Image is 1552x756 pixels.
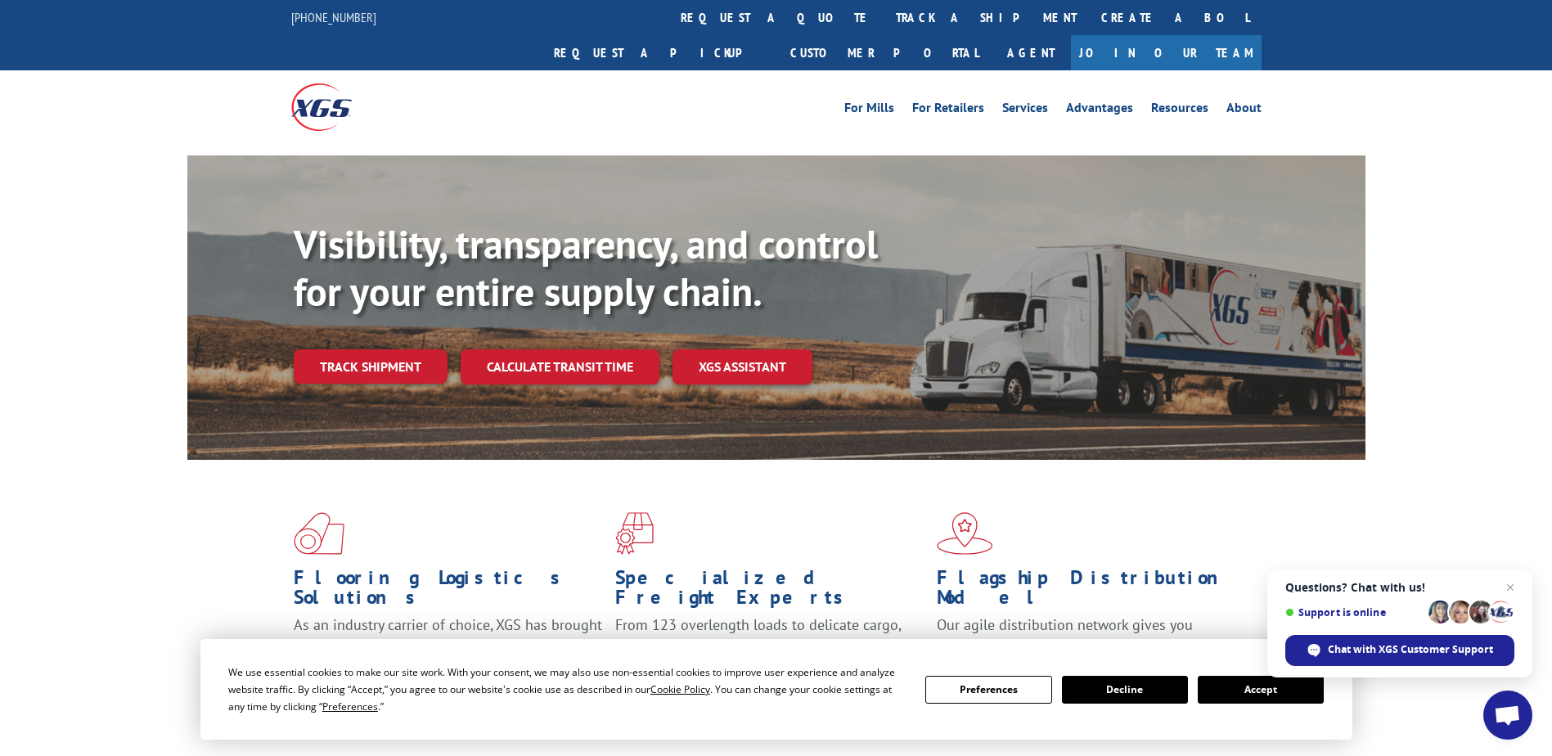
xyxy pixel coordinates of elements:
div: We use essential cookies to make our site work. With your consent, we may also use non-essential ... [228,664,906,715]
a: Calculate transit time [461,349,659,385]
img: xgs-icon-total-supply-chain-intelligence-red [294,512,344,555]
button: Decline [1062,676,1188,704]
a: Services [1002,101,1048,119]
a: [PHONE_NUMBER] [291,9,376,25]
a: Advantages [1066,101,1133,119]
a: For Mills [844,101,894,119]
a: Customer Portal [778,35,991,70]
button: Preferences [925,676,1051,704]
button: Accept [1198,676,1324,704]
span: Chat with XGS Customer Support [1328,642,1493,657]
a: About [1226,101,1262,119]
a: Request a pickup [542,35,778,70]
img: xgs-icon-focused-on-flooring-red [615,512,654,555]
span: Support is online [1285,606,1423,619]
div: Cookie Consent Prompt [200,639,1352,740]
img: xgs-icon-flagship-distribution-model-red [937,512,993,555]
span: Cookie Policy [650,682,710,696]
b: Visibility, transparency, and control for your entire supply chain. [294,218,878,317]
span: As an industry carrier of choice, XGS has brought innovation and dedication to flooring logistics... [294,615,602,673]
p: From 123 overlength loads to delicate cargo, our experienced staff knows the best way to move you... [615,615,924,688]
a: Track shipment [294,349,448,384]
a: Open chat [1483,691,1532,740]
span: Preferences [322,700,378,713]
h1: Flooring Logistics Solutions [294,568,603,615]
span: Chat with XGS Customer Support [1285,635,1514,666]
h1: Flagship Distribution Model [937,568,1246,615]
span: Questions? Chat with us! [1285,581,1514,594]
a: Resources [1151,101,1208,119]
a: Agent [991,35,1071,70]
a: For Retailers [912,101,984,119]
span: Our agile distribution network gives you nationwide inventory management on demand. [937,615,1238,654]
a: Join Our Team [1071,35,1262,70]
a: XGS ASSISTANT [673,349,812,385]
h1: Specialized Freight Experts [615,568,924,615]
